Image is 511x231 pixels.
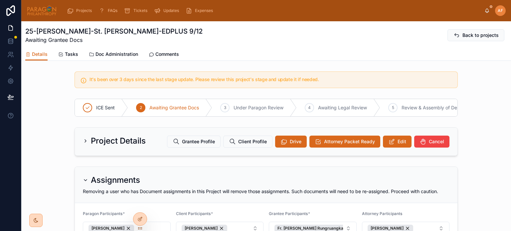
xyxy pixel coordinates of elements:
[182,138,215,145] span: Grantee Profile
[402,104,478,111] span: Review & Assembly of Deliverables
[62,3,484,18] div: scrollable content
[184,5,218,17] a: Expenses
[76,8,92,13] span: Projects
[167,136,221,148] button: Grantee Profile
[447,29,504,41] button: Back to projects
[83,211,122,216] span: Paragon Participants
[149,48,179,61] a: Comments
[89,77,452,82] h5: It's been over 3 days since the last stage update. Please review this project's stage and update ...
[429,138,444,145] span: Cancel
[277,226,356,231] span: Fr. [PERSON_NAME] Rungruangkanokkul
[392,105,394,110] span: 5
[25,36,203,44] span: Awaiting Grantee Docs
[152,5,184,17] a: Updates
[371,226,404,231] span: [PERSON_NAME]
[89,48,138,61] a: Doc Administration
[58,48,78,61] a: Tasks
[140,105,142,110] span: 2
[65,51,78,58] span: Tasks
[83,188,438,194] span: Removing a user who has Document assignments in this Project will remove those assignments. Such ...
[462,32,499,39] span: Back to projects
[96,5,122,17] a: FAQs
[95,51,138,58] span: Doc Administration
[65,5,96,17] a: Projects
[414,136,449,148] button: Cancel
[32,51,48,58] span: Details
[234,104,283,111] span: Under Paragon Review
[27,5,57,16] img: App logo
[163,8,179,13] span: Updates
[185,226,218,231] span: [PERSON_NAME]
[308,105,311,110] span: 4
[318,104,367,111] span: Awaiting Legal Review
[155,51,179,58] span: Comments
[398,138,406,145] span: Edit
[91,226,124,231] span: [PERSON_NAME]
[290,138,301,145] span: Drive
[122,5,152,17] a: Tickets
[269,211,308,216] span: Grantee Participants
[25,48,48,61] a: Details
[498,8,503,13] span: AF
[324,138,375,145] span: Attorney Packet Ready
[91,175,140,185] h2: Assignments
[275,136,307,148] button: Drive
[309,136,380,148] button: Attorney Packet Ready
[25,27,203,36] h1: 25-[PERSON_NAME]-St. [PERSON_NAME]-EDPLUS 9/12
[383,136,412,148] button: Edit
[149,104,199,111] span: Awaiting Grantee Docs
[176,211,211,216] span: Client Participants
[133,8,147,13] span: Tickets
[108,8,117,13] span: FAQs
[91,136,146,146] h2: Project Details
[223,136,272,148] button: Client Profile
[362,211,402,216] span: Attorney Participants
[224,105,226,110] span: 3
[195,8,213,13] span: Expenses
[238,138,267,145] span: Client Profile
[96,104,115,111] span: ICE Sent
